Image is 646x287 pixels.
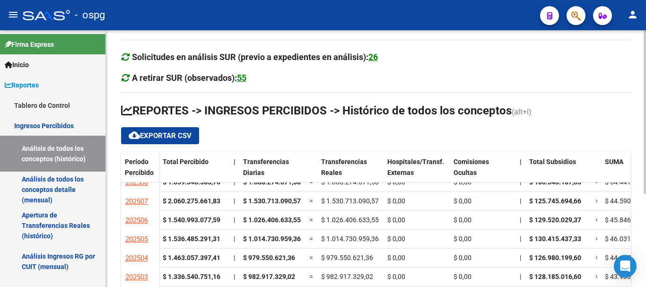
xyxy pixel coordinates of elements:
[125,273,148,281] span: 202503
[520,178,521,186] span: |
[529,235,581,243] span: $ 130.415.437,33
[529,178,581,186] span: $ 180.340.187,05
[125,178,148,187] span: 202508
[125,254,148,262] span: 202504
[8,9,19,20] mat-icon: menu
[163,158,209,165] span: Total Percibido
[520,235,521,243] span: |
[121,152,159,191] datatable-header-cell: Período Percibido
[129,131,192,140] span: Exportar CSV
[321,197,379,205] span: $ 1.530.713.090,57
[309,216,313,224] span: =
[132,73,246,83] strong: A retirar SUR (observados):
[529,273,581,280] span: $ 128.185.016,60
[243,235,301,243] span: $ 1.014.730.959,36
[237,71,246,85] div: 55
[121,104,512,117] span: REPORTES -> INGRESOS PERCIBIDOS -> Histórico de todos los conceptos
[387,158,444,176] span: Hospitales/Transf. Externas
[321,158,367,176] span: Transferencias Reales
[321,178,379,186] span: $ 1.088.274.671,58
[321,216,379,224] span: $ 1.026.406.633,55
[234,197,235,205] span: |
[321,254,373,261] span: $ 979.550.621,36
[529,254,581,261] span: $ 126.980.199,60
[516,152,525,191] datatable-header-cell: |
[595,178,599,186] span: =
[234,178,235,186] span: |
[384,152,450,191] datatable-header-cell: Hospitales/Transf. Externas
[309,197,313,205] span: =
[595,273,599,280] span: =
[454,216,471,224] span: $ 0,00
[525,152,592,191] datatable-header-cell: Total Subsidios
[243,273,295,280] span: $ 982.917.329,02
[387,235,405,243] span: $ 0,00
[125,235,148,244] span: 202505
[321,235,379,243] span: $ 1.014.730.959,36
[234,158,236,165] span: |
[163,178,220,186] strong: $ 1.659.346.583,76
[387,178,405,186] span: $ 0,00
[529,216,581,224] span: $ 129.520.029,37
[309,235,313,243] span: =
[454,273,471,280] span: $ 0,00
[125,216,148,225] span: 202506
[512,107,532,116] span: (alt+i)
[234,273,235,280] span: |
[595,254,599,261] span: =
[520,158,522,165] span: |
[529,158,576,165] span: Total Subsidios
[125,197,148,206] span: 202507
[454,197,471,205] span: $ 0,00
[309,273,313,280] span: =
[454,254,471,261] span: $ 0,00
[595,216,599,224] span: =
[520,254,521,261] span: |
[605,158,623,165] span: SUMA
[454,235,471,243] span: $ 0,00
[243,178,301,186] span: $ 1.088.274.671,58
[595,197,599,205] span: =
[243,197,301,205] span: $ 1.530.713.090,57
[387,197,405,205] span: $ 0,00
[520,273,521,280] span: |
[75,5,105,26] span: - ospg
[450,152,516,191] datatable-header-cell: Comisiones Ocultas
[387,216,405,224] span: $ 0,00
[387,273,405,280] span: $ 0,00
[627,9,638,20] mat-icon: person
[163,273,220,280] strong: $ 1.336.540.751,16
[454,158,489,176] span: Comisiones Ocultas
[163,197,220,205] strong: $ 2.060.275.661,83
[368,51,378,64] div: 26
[520,197,521,205] span: |
[614,255,637,278] div: Open Intercom Messenger
[454,178,471,186] span: $ 0,00
[243,216,301,224] span: $ 1.026.406.633,55
[163,235,220,243] strong: $ 1.536.485.291,31
[132,52,378,62] strong: Solicitudes en análisis SUR (previo a expedientes en análisis):
[529,197,581,205] span: $ 125.745.694,66
[520,216,521,224] span: |
[317,152,384,191] datatable-header-cell: Transferencias Reales
[234,254,235,261] span: |
[129,130,140,141] mat-icon: cloud_download
[595,235,599,243] span: =
[125,158,154,176] span: Período Percibido
[243,254,295,261] span: $ 979.550.621,36
[5,80,39,90] span: Reportes
[159,152,230,191] datatable-header-cell: Total Percibido
[163,254,220,261] strong: $ 1.463.057.397,41
[309,178,313,186] span: =
[243,158,289,176] span: Transferencias Diarias
[121,127,199,144] button: Exportar CSV
[234,216,235,224] span: |
[309,254,313,261] span: =
[163,216,220,224] strong: $ 1.540.993.077,59
[230,152,239,191] datatable-header-cell: |
[234,235,235,243] span: |
[5,60,29,70] span: Inicio
[387,254,405,261] span: $ 0,00
[321,273,373,280] span: $ 982.917.329,02
[239,152,306,191] datatable-header-cell: Transferencias Diarias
